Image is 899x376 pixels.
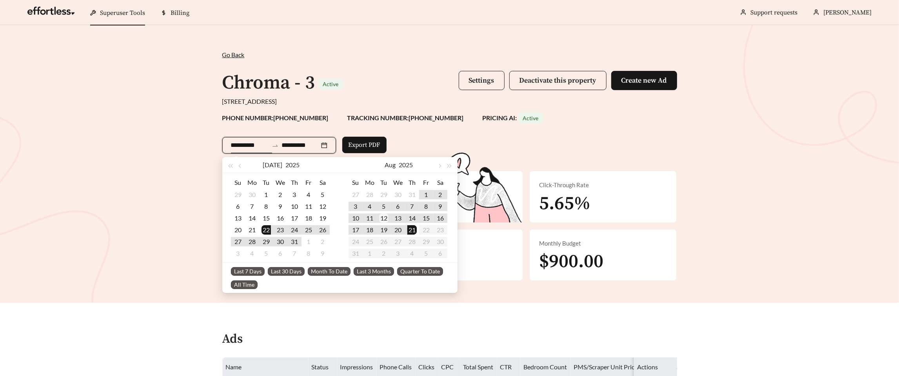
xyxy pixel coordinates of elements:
td: 2025-07-24 [287,224,301,236]
span: Create new Ad [621,76,667,85]
div: 7 [290,249,299,258]
span: Last 7 Days [231,267,265,276]
span: swap-right [272,142,279,149]
div: 12 [379,213,389,223]
span: Active [323,81,339,87]
td: 2025-08-09 [316,248,330,259]
td: 2025-07-30 [391,189,405,201]
span: All Time [231,280,258,289]
strong: TRACKING NUMBER: [PHONE_NUMBER] [347,114,464,121]
th: Fr [419,176,433,189]
td: 2025-07-27 [231,236,245,248]
div: 30 [247,190,257,199]
div: Click-Through Rate [539,181,667,190]
td: 2025-07-27 [349,189,363,201]
h1: Chroma - 3 [222,71,315,95]
div: 25 [304,225,313,235]
div: 31 [290,237,299,246]
td: 2025-08-18 [363,224,377,236]
td: 2025-08-06 [391,201,405,212]
td: 2025-07-18 [301,212,316,224]
td: 2025-08-21 [405,224,419,236]
td: 2025-07-23 [273,224,287,236]
div: 8 [262,202,271,211]
div: 23 [276,225,285,235]
th: Su [231,176,245,189]
span: CTR [500,363,512,371]
div: 19 [379,225,389,235]
div: 29 [262,237,271,246]
td: 2025-08-14 [405,212,419,224]
th: Fr [301,176,316,189]
div: 11 [365,213,374,223]
td: 2025-08-02 [316,236,330,248]
td: 2025-07-02 [273,189,287,201]
span: Go Back [222,51,245,58]
div: 10 [351,213,360,223]
div: 9 [436,202,445,211]
td: 2025-07-21 [245,224,259,236]
td: 2025-06-29 [231,189,245,201]
div: 20 [393,225,403,235]
td: 2025-07-07 [245,201,259,212]
td: 2025-08-20 [391,224,405,236]
span: Billing [171,9,189,17]
td: 2025-07-28 [245,236,259,248]
th: Tu [377,176,391,189]
h4: Ads [222,333,243,346]
div: 8 [421,202,431,211]
td: 2025-07-29 [377,189,391,201]
th: Th [405,176,419,189]
div: 2 [436,190,445,199]
div: 7 [247,202,257,211]
div: 27 [233,237,243,246]
div: 10 [290,202,299,211]
td: 2025-07-01 [259,189,273,201]
div: 18 [304,213,313,223]
div: 1 [304,237,313,246]
td: 2025-07-20 [231,224,245,236]
th: Tu [259,176,273,189]
td: 2025-08-05 [377,201,391,212]
div: 8 [304,249,313,258]
th: Mo [363,176,377,189]
span: Settings [469,76,494,85]
th: We [391,176,405,189]
div: 3 [233,249,243,258]
td: 2025-07-31 [287,236,301,248]
td: 2025-07-15 [259,212,273,224]
div: 4 [304,190,313,199]
div: 1 [262,190,271,199]
div: 16 [276,213,285,223]
th: Sa [316,176,330,189]
span: Month To Date [308,267,351,276]
th: Th [287,176,301,189]
td: 2025-07-22 [259,224,273,236]
td: 2025-06-30 [245,189,259,201]
td: 2025-07-11 [301,201,316,212]
th: Mo [245,176,259,189]
td: 2025-08-12 [377,212,391,224]
div: 26 [318,225,327,235]
td: 2025-08-03 [349,201,363,212]
td: 2025-07-17 [287,212,301,224]
td: 2025-08-11 [363,212,377,224]
div: 6 [233,202,243,211]
td: 2025-07-29 [259,236,273,248]
td: 2025-07-05 [316,189,330,201]
th: Su [349,176,363,189]
button: Deactivate this property [509,71,607,90]
div: 9 [318,249,327,258]
div: 6 [276,249,285,258]
span: [PERSON_NAME] [823,9,872,16]
div: 7 [407,202,417,211]
span: CPC [441,363,454,371]
td: 2025-08-01 [301,236,316,248]
th: We [273,176,287,189]
div: 3 [290,190,299,199]
div: 16 [436,213,445,223]
td: 2025-08-03 [231,248,245,259]
td: 2025-07-12 [316,201,330,212]
td: 2025-08-17 [349,224,363,236]
div: 17 [351,225,360,235]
